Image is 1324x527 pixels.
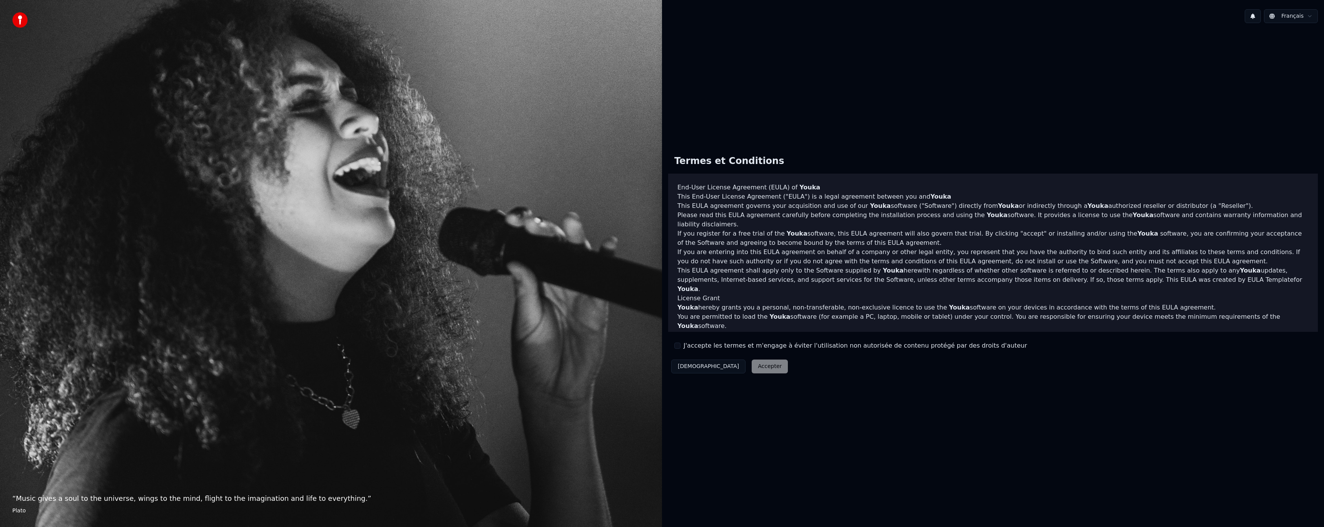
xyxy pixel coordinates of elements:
p: hereby grants you a personal, non-transferable, non-exclusive licence to use the software on your... [677,303,1309,312]
p: This EULA agreement governs your acquisition and use of our software ("Software") directly from o... [677,201,1309,211]
p: If you are entering into this EULA agreement on behalf of a company or other legal entity, you re... [677,248,1309,266]
span: Youka [787,230,807,237]
h3: End-User License Agreement (EULA) of [677,183,1309,192]
span: Youka [998,202,1019,209]
span: Youka [1137,230,1158,237]
span: Youka [930,193,951,200]
span: Youka [883,267,904,274]
h3: License Grant [677,294,1309,303]
p: You are permitted to load the software (for example a PC, laptop, mobile or tablet) under your co... [677,312,1309,331]
span: Youka [949,304,970,311]
button: [DEMOGRAPHIC_DATA] [671,360,746,373]
span: Youka [799,184,820,191]
label: J'accepte les termes et m'engage à éviter l'utilisation non autorisée de contenu protégé par des ... [684,341,1027,350]
span: Youka [1240,267,1260,274]
p: You are not permitted to: [677,331,1309,340]
span: Youka [677,304,698,311]
p: “ Music gives a soul to the universe, wings to the mind, flight to the imagination and life to ev... [12,493,650,504]
p: This EULA agreement shall apply only to the Software supplied by herewith regardless of whether o... [677,266,1309,294]
span: Youka [870,202,891,209]
p: Please read this EULA agreement carefully before completing the installation process and using th... [677,211,1309,229]
span: Youka [769,313,790,320]
span: Youka [1133,211,1153,219]
img: youka [12,12,28,28]
p: If you register for a free trial of the software, this EULA agreement will also govern that trial... [677,229,1309,248]
a: EULA Template [1247,276,1294,283]
span: Youka [677,322,698,330]
div: Termes et Conditions [668,149,790,174]
span: Youka [987,211,1008,219]
p: This End-User License Agreement ("EULA") is a legal agreement between you and [677,192,1309,201]
footer: Plato [12,507,650,515]
span: Youka [1087,202,1108,209]
span: Youka [677,285,698,293]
